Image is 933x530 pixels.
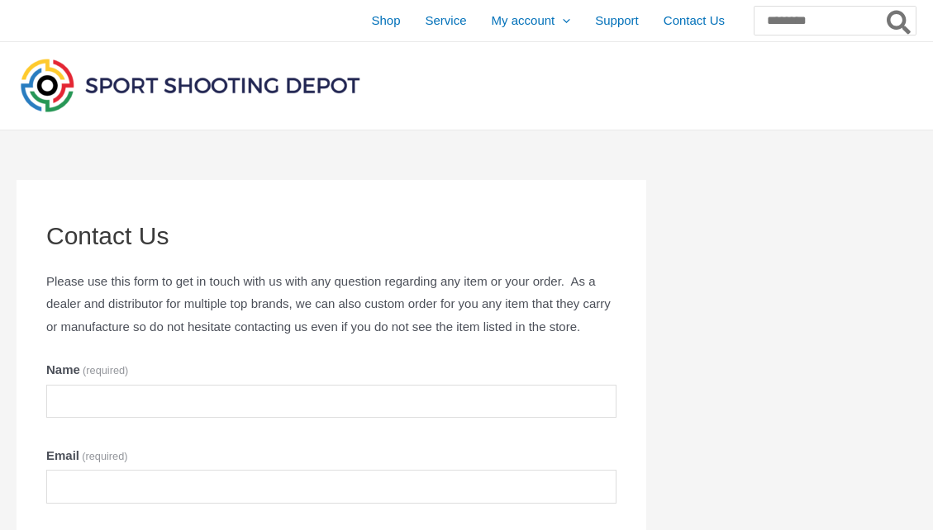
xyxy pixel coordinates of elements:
[17,54,364,116] img: Sport Shooting Depot
[83,364,128,376] span: (required)
[46,221,616,251] h1: Contact Us
[46,358,616,381] label: Name
[82,450,127,462] span: (required)
[46,270,616,339] p: Please use this form to get in touch with us with any question regarding any item or your order. ...
[46,444,616,467] label: Email
[883,7,916,35] button: Search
